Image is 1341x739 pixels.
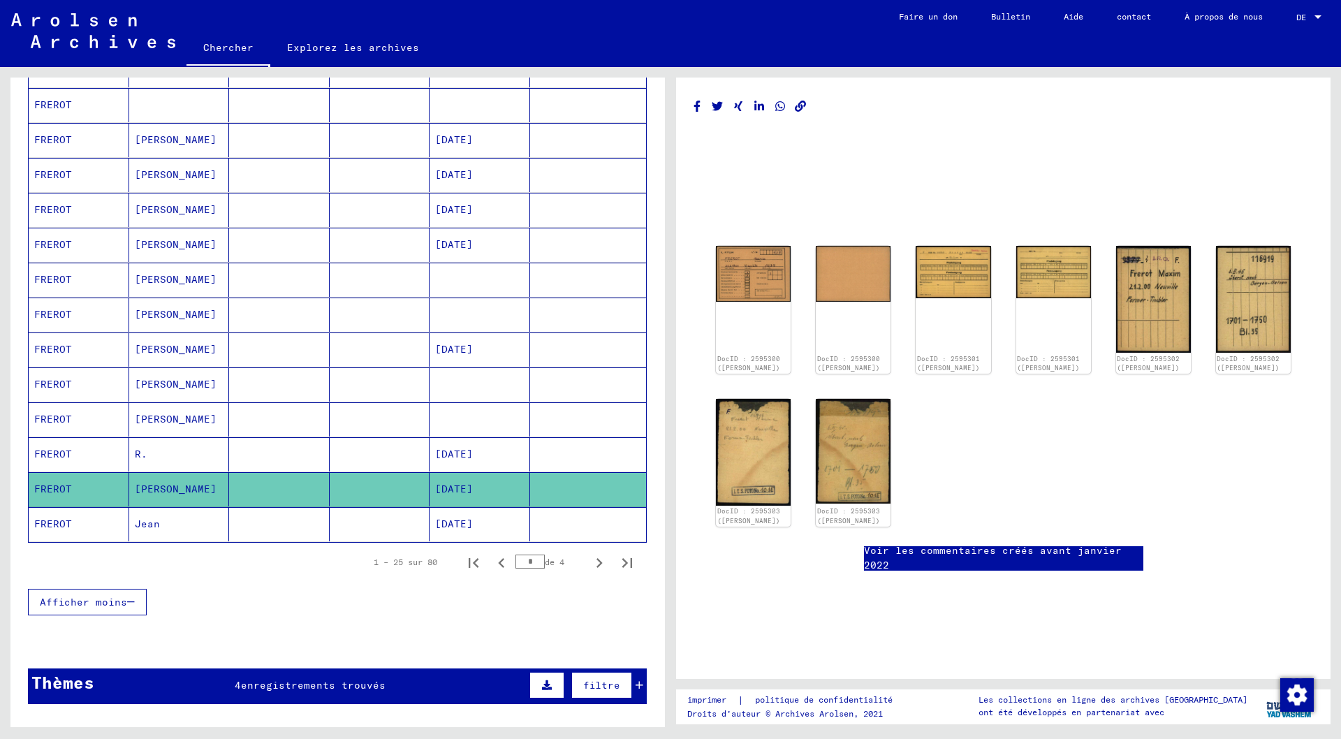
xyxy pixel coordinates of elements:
[135,378,217,390] font: [PERSON_NAME]
[1117,11,1151,22] font: contact
[1185,11,1263,22] font: À propos de nous
[34,448,72,460] font: FREROT
[34,168,72,181] font: FREROT
[135,203,217,216] font: [PERSON_NAME]
[135,518,160,530] font: Jean
[34,133,72,146] font: FREROT
[435,133,473,146] font: [DATE]
[435,448,473,460] font: [DATE]
[460,548,488,576] button: Première page
[135,448,147,460] font: R.
[28,589,147,615] button: Afficher moins
[270,31,436,64] a: Explorez les archives
[571,672,632,698] button: filtre
[817,355,880,372] a: DocID : 2595300 ([PERSON_NAME])
[435,343,473,356] font: [DATE]
[731,98,746,115] button: Partager sur Xing
[34,378,72,390] font: FREROT
[1217,355,1280,372] a: DocID : 2595302 ([PERSON_NAME])
[744,693,909,708] a: politique de confidentialité
[241,679,386,692] font: enregistrements trouvés
[235,679,241,692] font: 4
[979,707,1164,717] font: ont été développés en partenariat avec
[793,98,808,115] button: Copier le lien
[135,413,217,425] font: [PERSON_NAME]
[135,343,217,356] font: [PERSON_NAME]
[34,343,72,356] font: FREROT
[287,41,419,54] font: Explorez les archives
[135,168,217,181] font: [PERSON_NAME]
[135,308,217,321] font: [PERSON_NAME]
[687,708,883,719] font: Droits d'auteur © Archives Arolsen, 2021
[710,98,725,115] button: Partager sur Twitter
[34,483,72,495] font: FREROT
[34,98,72,111] font: FREROT
[773,98,788,115] button: Partager sur WhatsApp
[186,31,270,67] a: Chercher
[435,518,473,530] font: [DATE]
[435,168,473,181] font: [DATE]
[34,273,72,286] font: FREROT
[135,133,217,146] font: [PERSON_NAME]
[1017,355,1080,372] a: DocID : 2595301 ([PERSON_NAME])
[435,203,473,216] font: [DATE]
[864,543,1143,573] a: Voir les commentaires créés avant janvier 2022
[583,679,620,692] font: filtre
[687,694,726,705] font: imprimer
[899,11,958,22] font: Faire un don
[11,13,175,48] img: Arolsen_neg.svg
[738,694,744,706] font: |
[717,507,780,525] a: DocID : 2595303 ([PERSON_NAME])
[34,518,72,530] font: FREROT
[435,238,473,251] font: [DATE]
[716,399,791,505] img: 001.jpg
[690,98,705,115] button: Partager sur Facebook
[717,355,780,372] a: DocID : 2595300 ([PERSON_NAME])
[816,246,891,302] img: 002.jpg
[374,557,437,567] font: 1 – 25 sur 80
[203,41,254,54] font: Chercher
[488,548,515,576] button: Page précédente
[585,548,613,576] button: Page suivante
[435,483,473,495] font: [DATE]
[1296,12,1306,22] font: DE
[613,548,641,576] button: Dernière page
[1116,246,1191,353] img: 001.jpg
[1280,678,1314,712] img: Modifier le consentement
[687,693,738,708] a: imprimer
[716,246,791,302] img: 001.jpg
[817,507,880,525] a: DocID : 2595303 ([PERSON_NAME])
[752,98,767,115] button: Partager sur LinkedIn
[755,694,893,705] font: politique de confidentialité
[979,694,1247,705] font: Les collections en ligne des archives [GEOGRAPHIC_DATA]
[1016,246,1091,298] img: 002.jpg
[917,355,980,372] a: DocID : 2595301 ([PERSON_NAME])
[1263,689,1316,724] img: yv_logo.png
[135,238,217,251] font: [PERSON_NAME]
[135,483,217,495] font: [PERSON_NAME]
[40,596,127,608] font: Afficher moins
[1064,11,1083,22] font: Aide
[916,246,990,298] img: 001.jpg
[135,273,217,286] font: [PERSON_NAME]
[991,11,1030,22] font: Bulletin
[34,238,72,251] font: FREROT
[34,203,72,216] font: FREROT
[545,557,564,567] font: de 4
[34,413,72,425] font: FREROT
[1117,355,1180,372] a: DocID : 2595302 ([PERSON_NAME])
[864,544,1122,571] font: Voir les commentaires créés avant janvier 2022
[816,399,891,503] img: 002.jpg
[1216,246,1291,353] img: 002.jpg
[34,308,72,321] font: FREROT
[31,672,94,693] font: Thèmes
